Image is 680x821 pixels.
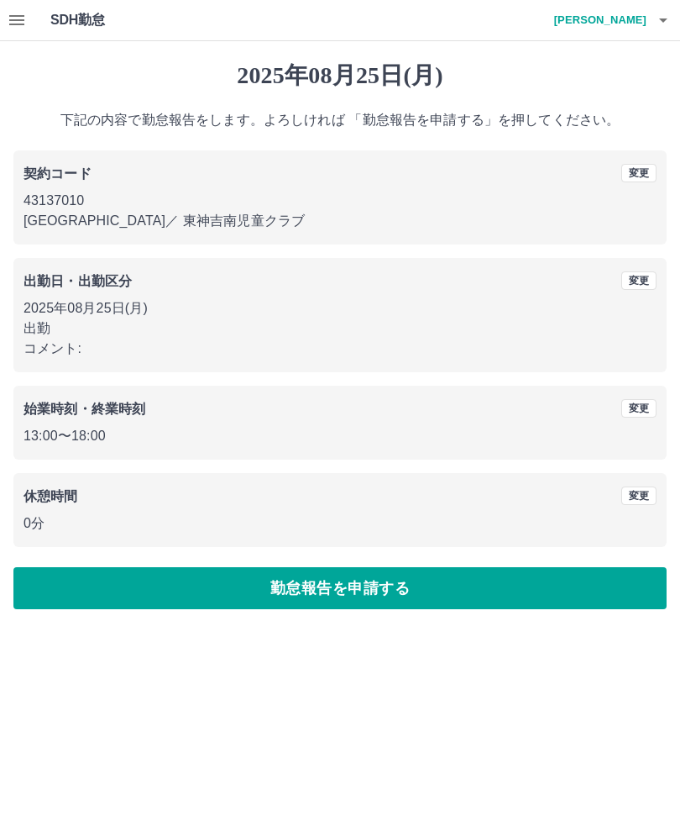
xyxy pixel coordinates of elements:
p: 0分 [24,513,656,534]
p: 43137010 [24,191,656,211]
b: 休憩時間 [24,489,78,503]
p: 13:00 〜 18:00 [24,426,656,446]
p: 出勤 [24,318,656,339]
b: 契約コード [24,166,92,181]
p: コメント: [24,339,656,359]
b: 出勤日・出勤区分 [24,274,132,288]
button: 変更 [621,271,656,290]
button: 変更 [621,399,656,418]
button: 変更 [621,164,656,182]
p: 2025年08月25日(月) [24,298,656,318]
p: [GEOGRAPHIC_DATA] ／ 東神吉南児童クラブ [24,211,656,231]
p: 下記の内容で勤怠報告をします。よろしければ 「勤怠報告を申請する」を押してください。 [13,110,667,130]
h1: 2025年08月25日(月) [13,61,667,90]
button: 勤怠報告を申請する [13,567,667,609]
b: 始業時刻・終業時刻 [24,402,145,416]
button: 変更 [621,487,656,505]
